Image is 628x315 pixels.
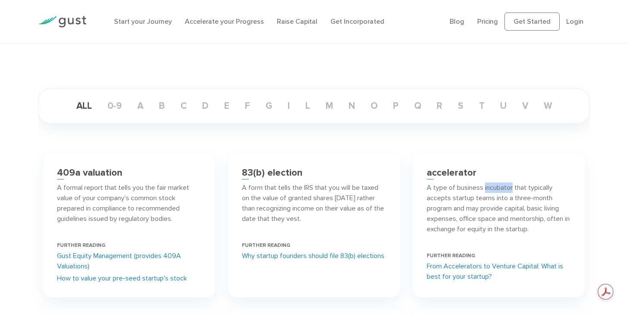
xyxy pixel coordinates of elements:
a: 0-9 [101,101,129,111]
p: A formal report that tells you the fair market value of your company’s common stock prepared in c... [57,183,201,224]
a: Start your Journey [114,17,172,25]
span: FURTHER READING [427,252,475,258]
a: Get Started [504,13,560,31]
a: f [238,101,257,111]
a: Gust Equity Management (provides 409A Valuations) [57,251,201,271]
a: d [195,101,216,111]
span: FURTHER READING [57,242,105,248]
a: a [130,101,150,111]
p: A type of business incubator that typically accepts startup teams into a three-month program and ... [427,183,571,234]
a: e [217,101,236,111]
a: Pricing [477,17,498,25]
a: b [152,101,172,111]
a: l [298,101,317,111]
a: m [319,101,340,111]
a: Accelerate your Progress [185,17,264,25]
a: How to value your pre-seed startup's stock [57,273,187,283]
a: r [430,101,449,111]
h3: 83(b) election [242,167,302,178]
p: A form that tells the IRS that you will be taxed on the value of granted shares [DATE] rather tha... [242,183,386,224]
a: From Accelerators to Venture Capital: What is best for your startup? [427,261,571,282]
h3: accelerator [427,167,476,178]
img: Gust Logo [38,16,86,28]
a: s [451,101,470,111]
a: Blog [450,17,464,25]
a: i [281,101,297,111]
a: v [515,101,535,111]
a: Get Incorporated [330,17,384,25]
h3: 409a valuation [57,167,122,178]
span: FURTHER READING [242,242,290,248]
a: u [493,101,514,111]
a: g [259,101,279,111]
a: Raise Capital [277,17,317,25]
a: c [174,101,193,111]
a: t [472,101,492,111]
a: Login [566,17,584,25]
a: o [364,101,384,111]
a: p [386,101,406,111]
a: ALL [70,101,99,111]
a: q [407,101,428,111]
a: n [342,101,362,111]
a: w [537,101,559,111]
a: Why startup founders should file 83(b) elections [242,251,384,261]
